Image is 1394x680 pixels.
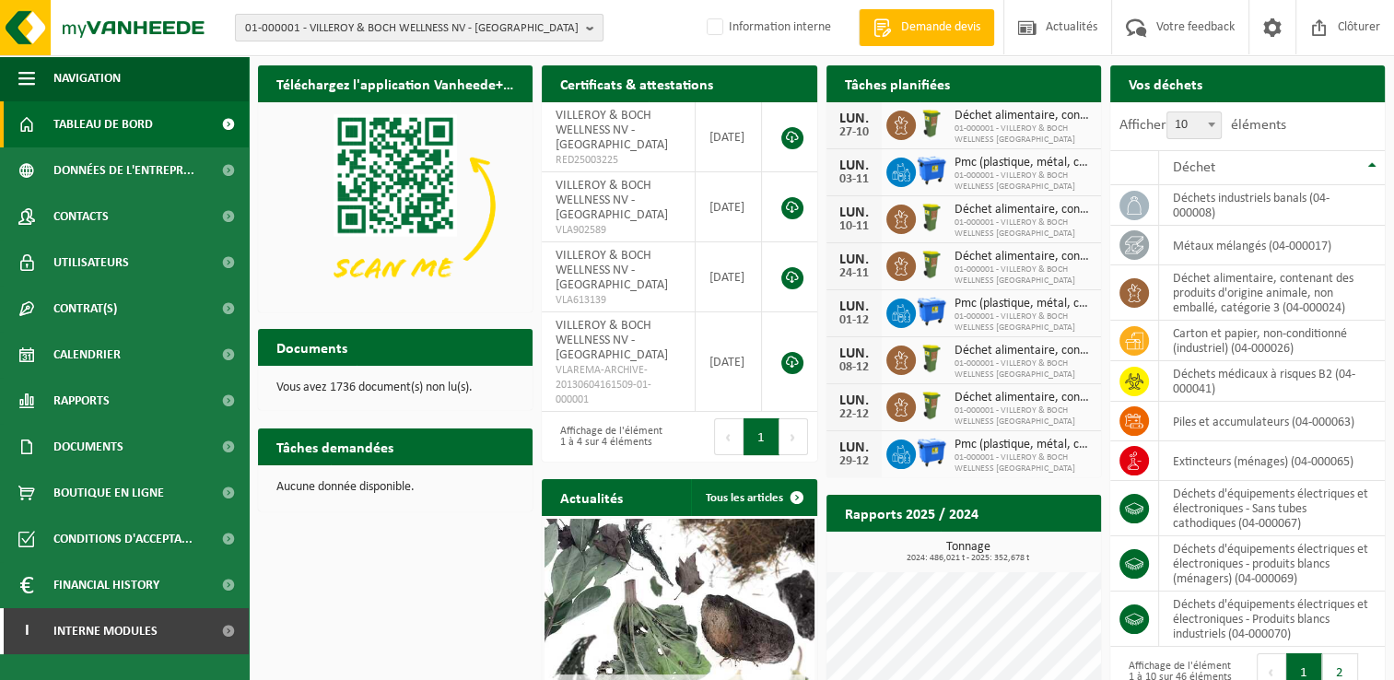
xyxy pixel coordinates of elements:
[53,470,164,516] span: Boutique en ligne
[1159,536,1385,592] td: déchets d'équipements électriques et électroniques - produits blancs (ménagers) (04-000069)
[1159,321,1385,361] td: carton et papier, non-conditionné (industriel) (04-000026)
[1159,361,1385,402] td: déchets médicaux à risques B2 (04-000041)
[916,390,947,421] img: WB-0060-HPE-GN-50
[916,343,947,374] img: WB-0060-HPE-GN-50
[955,358,1092,381] span: 01-000001 - VILLEROY & BOCH WELLNESS [GEOGRAPHIC_DATA]
[836,440,873,455] div: LUN.
[779,418,808,455] button: Next
[1110,65,1221,101] h2: Vos déchets
[556,109,668,152] span: VILLEROY & BOCH WELLNESS NV - [GEOGRAPHIC_DATA]
[836,361,873,374] div: 08-12
[1159,265,1385,321] td: déchet alimentaire, contenant des produits d'origine animale, non emballé, catégorie 3 (04-000024)
[955,203,1092,217] span: Déchet alimentaire, contenant des produits d'origine animale, non emballé, catég...
[258,428,412,464] h2: Tâches demandées
[896,18,985,37] span: Demande devis
[859,9,994,46] a: Demande devis
[836,346,873,361] div: LUN.
[258,329,366,365] h2: Documents
[556,153,681,168] span: RED25003225
[916,202,947,233] img: WB-0060-HPE-GN-50
[916,296,947,327] img: WB-1100-HPE-BE-01
[258,65,533,101] h2: Téléchargez l'application Vanheede+ maintenant!
[955,405,1092,428] span: 01-000001 - VILLEROY & BOCH WELLNESS [GEOGRAPHIC_DATA]
[826,65,968,101] h2: Tâches planifiées
[955,170,1092,193] span: 01-000001 - VILLEROY & BOCH WELLNESS [GEOGRAPHIC_DATA]
[53,516,193,562] span: Conditions d'accepta...
[53,193,109,240] span: Contacts
[836,158,873,173] div: LUN.
[955,217,1092,240] span: 01-000001 - VILLEROY & BOCH WELLNESS [GEOGRAPHIC_DATA]
[916,437,947,468] img: WB-1100-HPE-BE-01
[836,220,873,233] div: 10-11
[1159,592,1385,647] td: déchets d'équipements électriques et électroniques - Produits blancs industriels (04-000070)
[955,264,1092,287] span: 01-000001 - VILLEROY & BOCH WELLNESS [GEOGRAPHIC_DATA]
[836,408,873,421] div: 22-12
[955,438,1092,452] span: Pmc (plastique, métal, carton boisson) (industriel)
[18,608,35,654] span: I
[1159,441,1385,481] td: extincteurs (ménages) (04-000065)
[276,381,514,394] p: Vous avez 1736 document(s) non lu(s).
[836,393,873,408] div: LUN.
[836,126,873,139] div: 27-10
[542,65,732,101] h2: Certificats & attestations
[955,297,1092,311] span: Pmc (plastique, métal, carton boisson) (industriel)
[53,240,129,286] span: Utilisateurs
[916,249,947,280] img: WB-0060-HPE-GN-50
[955,344,1092,358] span: Déchet alimentaire, contenant des produits d'origine animale, non emballé, catég...
[53,101,153,147] span: Tableau de bord
[916,155,947,186] img: WB-1100-HPE-BE-01
[556,223,681,238] span: VLA902589
[53,378,110,424] span: Rapports
[53,562,159,608] span: Financial History
[836,455,873,468] div: 29-12
[836,299,873,314] div: LUN.
[556,363,681,407] span: VLAREMA-ARCHIVE-20130604161509-01-000001
[542,479,641,515] h2: Actualités
[836,314,873,327] div: 01-12
[703,14,831,41] label: Information interne
[258,102,533,309] img: Download de VHEPlus App
[276,481,514,494] p: Aucune donnée disponible.
[53,286,117,332] span: Contrat(s)
[696,312,762,412] td: [DATE]
[53,55,121,101] span: Navigation
[836,173,873,186] div: 03-11
[1173,160,1215,175] span: Déchet
[696,172,762,242] td: [DATE]
[836,267,873,280] div: 24-11
[53,608,158,654] span: Interne modules
[836,205,873,220] div: LUN.
[556,249,668,292] span: VILLEROY & BOCH WELLNESS NV - [GEOGRAPHIC_DATA]
[714,418,744,455] button: Previous
[1119,118,1286,133] label: Afficher éléments
[235,14,603,41] button: 01-000001 - VILLEROY & BOCH WELLNESS NV - [GEOGRAPHIC_DATA]
[836,111,873,126] div: LUN.
[955,311,1092,334] span: 01-000001 - VILLEROY & BOCH WELLNESS [GEOGRAPHIC_DATA]
[1159,185,1385,226] td: déchets industriels banals (04-000008)
[53,147,194,193] span: Données de l'entrepr...
[836,252,873,267] div: LUN.
[1159,402,1385,441] td: Piles et accumulateurs (04-000063)
[955,391,1092,405] span: Déchet alimentaire, contenant des produits d'origine animale, non emballé, catég...
[556,293,681,308] span: VLA613139
[955,452,1092,475] span: 01-000001 - VILLEROY & BOCH WELLNESS [GEOGRAPHIC_DATA]
[53,424,123,470] span: Documents
[955,156,1092,170] span: Pmc (plastique, métal, carton boisson) (industriel)
[955,123,1092,146] span: 01-000001 - VILLEROY & BOCH WELLNESS [GEOGRAPHIC_DATA]
[836,541,1101,563] h3: Tonnage
[53,332,121,378] span: Calendrier
[1159,226,1385,265] td: métaux mélangés (04-000017)
[696,242,762,312] td: [DATE]
[691,479,815,516] a: Tous les articles
[955,109,1092,123] span: Déchet alimentaire, contenant des produits d'origine animale, non emballé, catég...
[836,554,1101,563] span: 2024: 486,021 t - 2025: 352,678 t
[941,531,1099,568] a: Consulter les rapports
[1167,112,1221,138] span: 10
[955,250,1092,264] span: Déchet alimentaire, contenant des produits d'origine animale, non emballé, catég...
[916,108,947,139] img: WB-0060-HPE-GN-50
[245,15,579,42] span: 01-000001 - VILLEROY & BOCH WELLNESS NV - [GEOGRAPHIC_DATA]
[556,179,668,222] span: VILLEROY & BOCH WELLNESS NV - [GEOGRAPHIC_DATA]
[551,416,670,457] div: Affichage de l'élément 1 à 4 sur 4 éléments
[826,495,997,531] h2: Rapports 2025 / 2024
[744,418,779,455] button: 1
